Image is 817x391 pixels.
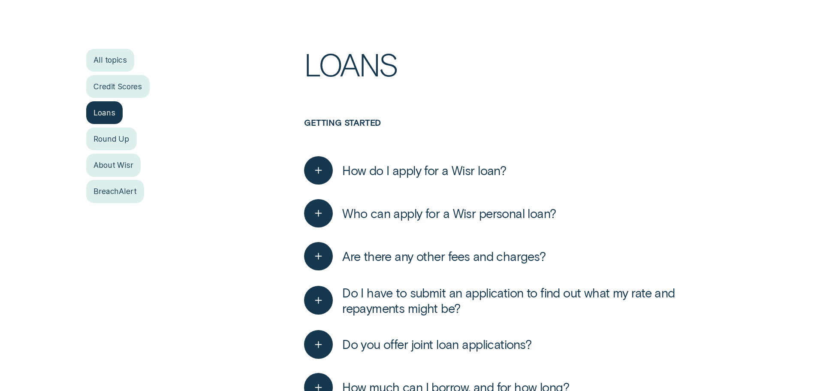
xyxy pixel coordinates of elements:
button: How do I apply for a Wisr loan? [304,156,506,185]
button: Are there any other fees and charges? [304,242,546,271]
span: How do I apply for a Wisr loan? [342,163,506,178]
h1: Loans [304,49,731,118]
a: About Wisr [86,154,141,176]
a: BreachAlert [86,180,145,203]
button: Do you offer joint loan applications? [304,330,532,359]
a: All topics [86,49,135,72]
span: Do I have to submit an application to find out what my rate and repayments might be? [342,285,731,316]
h3: Getting started [304,118,731,149]
button: Who can apply for a Wisr personal loan? [304,199,556,228]
a: Credit Scores [86,75,150,98]
button: Do I have to submit an application to find out what my rate and repayments might be? [304,285,731,316]
a: Round Up [86,127,137,150]
span: Are there any other fees and charges? [342,249,546,264]
a: Loans [86,101,123,124]
span: Do you offer joint loan applications? [342,336,532,352]
span: Who can apply for a Wisr personal loan? [342,206,556,221]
